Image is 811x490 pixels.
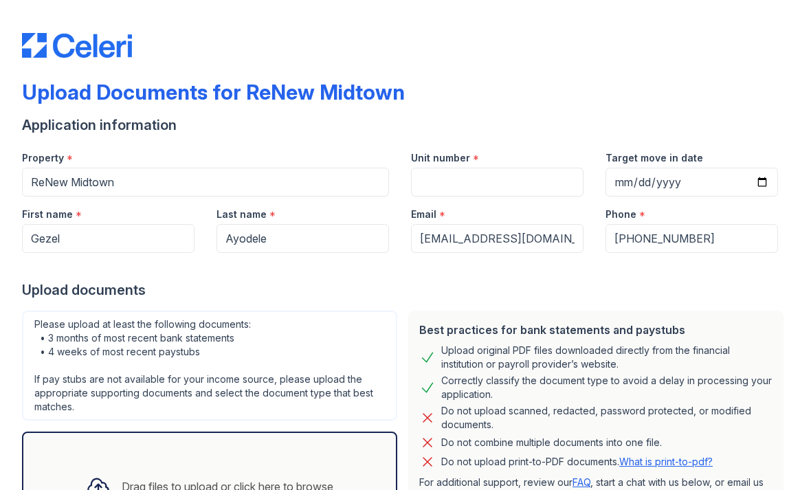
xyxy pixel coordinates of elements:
div: Application information [22,115,789,135]
div: Please upload at least the following documents: • 3 months of most recent bank statements • 4 wee... [22,311,397,421]
a: What is print-to-pdf? [619,456,713,467]
label: Unit number [411,151,470,165]
div: Best practices for bank statements and paystubs [419,322,773,338]
p: Do not upload print-to-PDF documents. [441,455,713,469]
label: Email [411,208,436,221]
label: First name [22,208,73,221]
label: Last name [216,208,267,221]
div: Upload documents [22,280,789,300]
label: Target move in date [606,151,703,165]
div: Do not combine multiple documents into one file. [441,434,662,451]
div: Correctly classify the document type to avoid a delay in processing your application. [441,374,773,401]
div: Do not upload scanned, redacted, password protected, or modified documents. [441,404,773,432]
img: CE_Logo_Blue-a8612792a0a2168367f1c8372b55b34899dd931a85d93a1a3d3e32e68fde9ad4.png [22,33,132,58]
div: Upload Documents for ReNew Midtown [22,80,405,104]
label: Phone [606,208,636,221]
label: Property [22,151,64,165]
div: Upload original PDF files downloaded directly from the financial institution or payroll provider’... [441,344,773,371]
a: FAQ [573,476,590,488]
